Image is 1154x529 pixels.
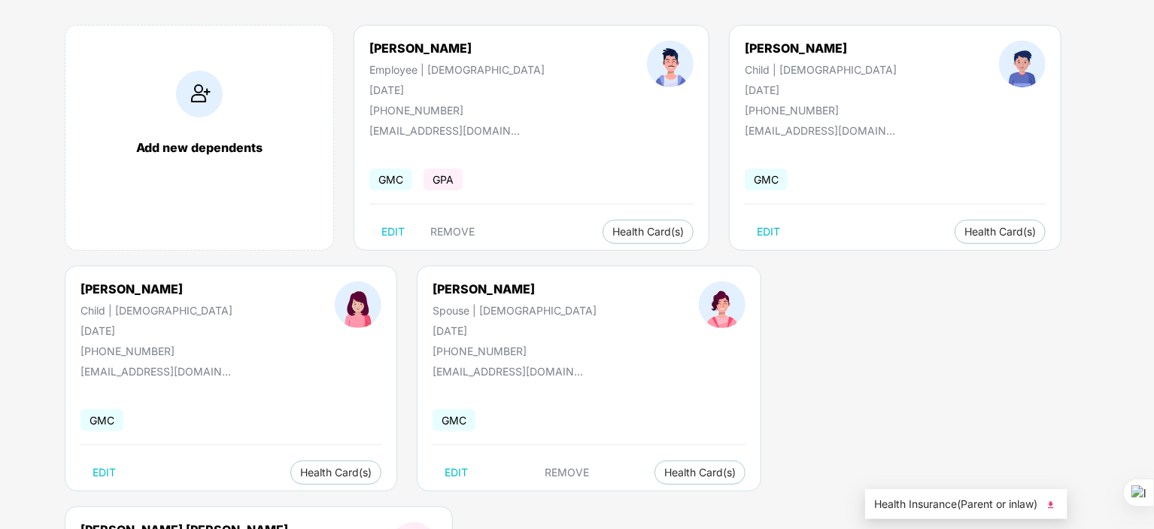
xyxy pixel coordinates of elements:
div: [PERSON_NAME] [369,41,545,56]
div: [EMAIL_ADDRESS][DOMAIN_NAME] [80,365,231,378]
span: EDIT [381,226,405,238]
span: GMC [745,169,788,190]
div: Spouse | [DEMOGRAPHIC_DATA] [433,304,597,317]
span: Health Card(s) [612,228,684,236]
img: profileImage [647,41,694,87]
button: EDIT [433,461,480,485]
span: EDIT [93,467,116,479]
img: profileImage [699,281,746,328]
div: [EMAIL_ADDRESS][DOMAIN_NAME] [433,365,583,378]
button: Health Card(s) [955,220,1046,244]
div: [DATE] [80,324,232,337]
div: [EMAIL_ADDRESS][DOMAIN_NAME] [745,124,895,137]
span: Health Insurance(Parent or inlaw) [874,496,1058,512]
button: Health Card(s) [290,461,381,485]
div: [PHONE_NUMBER] [433,345,597,357]
span: EDIT [445,467,468,479]
div: [EMAIL_ADDRESS][DOMAIN_NAME] [369,124,520,137]
img: addIcon [176,71,223,117]
button: Health Card(s) [603,220,694,244]
span: EDIT [757,226,780,238]
span: Health Card(s) [964,228,1036,236]
div: [DATE] [369,84,545,96]
div: Employee | [DEMOGRAPHIC_DATA] [369,63,545,76]
span: Health Card(s) [300,469,372,476]
div: [DATE] [745,84,897,96]
div: [PHONE_NUMBER] [80,345,232,357]
img: svg+xml;base64,PHN2ZyB4bWxucz0iaHR0cDovL3d3dy53My5vcmcvMjAwMC9zdmciIHhtbG5zOnhsaW5rPSJodHRwOi8vd3... [1043,497,1058,512]
div: [PERSON_NAME] [433,281,597,296]
span: GMC [433,409,475,431]
span: REMOVE [430,226,475,238]
div: Child | [DEMOGRAPHIC_DATA] [80,304,232,317]
div: [PHONE_NUMBER] [369,104,545,117]
button: EDIT [369,220,417,244]
div: [PERSON_NAME] [80,281,232,296]
span: GPA [424,169,463,190]
img: profileImage [999,41,1046,87]
button: EDIT [80,461,128,485]
div: Child | [DEMOGRAPHIC_DATA] [745,63,897,76]
div: [DATE] [433,324,597,337]
button: Health Card(s) [654,461,746,485]
img: profileImage [335,281,381,328]
span: REMOVE [545,467,590,479]
button: EDIT [745,220,792,244]
div: [PERSON_NAME] [745,41,897,56]
button: REMOVE [418,220,487,244]
span: Health Card(s) [664,469,736,476]
button: REMOVE [533,461,602,485]
div: Add new dependents [80,140,318,155]
span: GMC [369,169,412,190]
div: [PHONE_NUMBER] [745,104,897,117]
span: GMC [80,409,123,431]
